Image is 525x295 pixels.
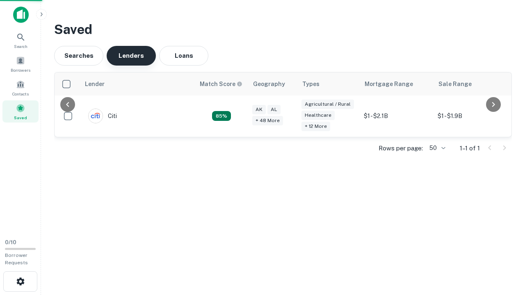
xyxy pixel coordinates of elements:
span: Borrower Requests [5,252,28,265]
span: 0 / 10 [5,239,16,245]
a: Borrowers [2,53,39,75]
div: Capitalize uses an advanced AI algorithm to match your search with the best lender. The match sco... [200,79,242,88]
th: Sale Range [434,73,507,95]
span: Search [14,43,27,50]
div: + 12 more [301,122,330,131]
h3: Saved [54,20,512,39]
img: capitalize-icon.png [13,7,29,23]
img: picture [89,109,103,123]
div: AL [267,105,281,114]
iframe: Chat Widget [484,229,525,269]
div: Lender [85,79,105,89]
a: Search [2,29,39,51]
div: Capitalize uses an advanced AI algorithm to match your search with the best lender. The match sco... [212,111,231,121]
a: Contacts [2,77,39,99]
h6: Match Score [200,79,241,88]
th: Mortgage Range [360,73,434,95]
th: Lender [80,73,195,95]
div: Geography [253,79,285,89]
td: $1 - $1.9B [434,95,507,137]
div: Types [302,79,320,89]
th: Types [297,73,360,95]
div: Mortgage Range [365,79,413,89]
button: Searches [54,46,103,66]
div: Sale Range [438,79,472,89]
th: Capitalize uses an advanced AI algorithm to match your search with the best lender. The match sco... [195,73,248,95]
p: 1–1 of 1 [460,143,480,153]
a: Saved [2,100,39,123]
span: Borrowers [11,67,30,73]
button: Lenders [107,46,156,66]
div: Agricultural / Rural [301,100,354,109]
span: Saved [14,114,27,121]
div: 50 [426,142,447,154]
td: $1 - $2.1B [360,95,434,137]
div: Healthcare [301,111,335,120]
span: Contacts [12,91,29,97]
th: Geography [248,73,297,95]
div: AK [252,105,266,114]
button: Loans [159,46,208,66]
div: Citi [88,109,117,123]
div: + 48 more [252,116,283,125]
p: Rows per page: [379,143,423,153]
